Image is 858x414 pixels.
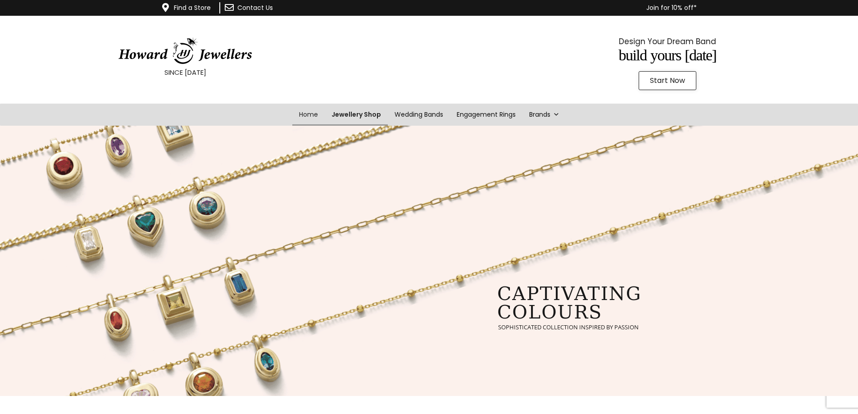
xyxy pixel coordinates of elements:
[450,104,522,126] a: Engagement Rings
[292,104,325,126] a: Home
[619,47,717,64] span: Build Yours [DATE]
[650,77,685,84] span: Start Now
[505,35,830,48] p: Design Your Dream Band
[522,104,566,126] a: Brands
[23,67,348,78] p: SINCE [DATE]
[498,324,639,330] rs-layer: sophisticated collection inspired by passion
[174,3,211,12] a: Find a Store
[497,285,641,322] rs-layer: captivating colours
[237,3,273,12] a: Contact Us
[326,2,697,14] p: Join for 10% off*
[118,37,253,64] img: HowardJewellersLogo-04
[325,104,388,126] a: Jewellery Shop
[639,71,696,90] a: Start Now
[388,104,450,126] a: Wedding Bands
